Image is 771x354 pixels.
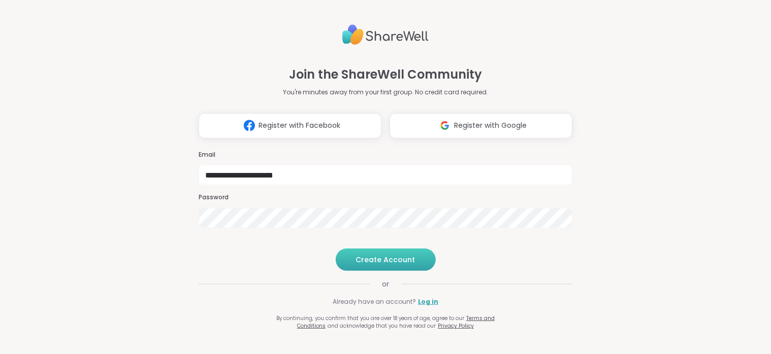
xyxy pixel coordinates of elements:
[342,20,429,49] img: ShareWell Logo
[328,322,436,330] span: and acknowledge that you have read our
[438,322,474,330] a: Privacy Policy
[240,116,259,135] img: ShareWell Logomark
[297,314,495,330] a: Terms and Conditions
[455,120,527,131] span: Register with Google
[276,314,464,322] span: By continuing, you confirm that you are over 18 years of age, agree to our
[336,249,436,271] button: Create Account
[289,65,482,84] h1: Join the ShareWell Community
[418,297,438,306] a: Log in
[199,193,572,202] h3: Password
[390,113,572,138] button: Register with Google
[435,116,455,135] img: ShareWell Logomark
[370,279,401,289] span: or
[283,88,488,97] p: You're minutes away from your first group. No credit card required.
[199,113,381,138] button: Register with Facebook
[199,151,572,159] h3: Email
[333,297,416,306] span: Already have an account?
[259,120,341,131] span: Register with Facebook
[356,255,415,265] span: Create Account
